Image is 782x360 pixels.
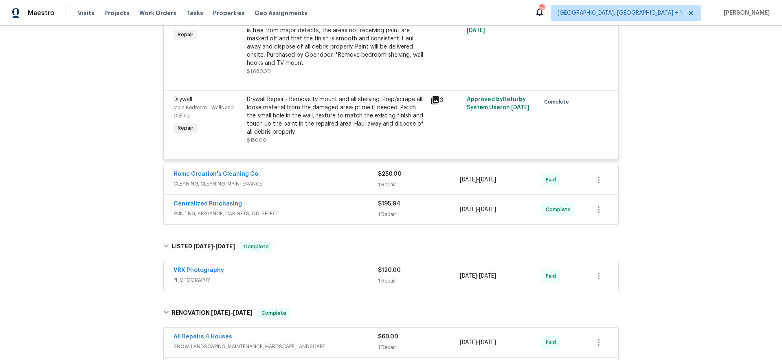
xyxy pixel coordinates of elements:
span: [DATE] [460,177,477,183]
span: [DATE] [467,28,485,33]
div: 1 Repair [378,210,460,219]
span: Approved by Refurby System User on [467,97,529,110]
span: $250.00 [378,171,402,177]
div: Partial Interior paint - Prep, mask, and paint specified interior areas: Kitchen and main floor b... [247,10,425,67]
span: PAINTING, APPLIANCE, CABINETS, OD_SELECT [174,210,378,218]
span: [DATE] [511,105,529,110]
h6: LISTED [172,242,235,252]
span: [DATE] [460,273,477,279]
span: - [211,310,253,316]
span: Main Bedroom - Walls and Ceiling [174,105,234,118]
span: - [460,338,496,347]
a: VRX Photography [174,267,224,273]
span: Repair [174,124,197,132]
div: 1 Repair [378,343,460,351]
div: 1 Repair [378,181,460,189]
span: Work Orders [139,9,176,17]
span: Complete [258,309,290,317]
a: All Repairs 4 Houses [174,334,232,340]
span: Complete [546,205,574,214]
span: CLEANING, CLEANING_MAINTENANCE [174,180,378,188]
span: [PERSON_NAME] [720,9,770,17]
span: [GEOGRAPHIC_DATA], [GEOGRAPHIC_DATA] + 1 [558,9,682,17]
span: Visits [78,9,94,17]
h6: RENOVATION [172,308,253,318]
div: Drywall Repair - Remove tv mount and all shelving. Prep/scrape all loose material from the damage... [247,95,425,136]
a: Centralized Purchasing [174,201,242,207]
span: Paid [546,272,559,280]
div: 3 [430,95,462,105]
div: RENOVATION [DATE]-[DATE]Complete [161,300,621,326]
span: [DATE] [479,273,496,279]
span: PHOTOGRAPHY [174,276,378,284]
span: Tasks [186,10,203,16]
span: Paid [546,338,559,347]
span: [DATE] [479,207,496,212]
span: Complete [544,98,572,106]
span: [DATE] [215,243,235,249]
div: LISTED [DATE]-[DATE]Complete [161,234,621,260]
span: $1,680.00 [247,69,271,74]
span: $195.94 [378,201,400,207]
span: [DATE] [211,310,231,316]
div: 1 Repair [378,277,460,285]
span: $120.00 [378,267,401,273]
span: Geo Assignments [255,9,308,17]
span: $60.00 [378,334,398,340]
span: [DATE] [193,243,213,249]
span: Properties [213,9,245,17]
span: [DATE] [460,207,477,212]
span: [DATE] [479,177,496,183]
span: Paid [546,176,559,184]
span: SNOW, LANDSCAPING_MAINTENANCE, HARDSCAPE_LANDSCAPE [174,342,378,351]
span: [DATE] [233,310,253,316]
a: Home Creation's Cleaning Co [174,171,258,177]
div: 26 [539,5,545,13]
span: [DATE] [479,340,496,345]
span: - [460,176,496,184]
span: Complete [241,243,272,251]
span: - [460,205,496,214]
span: Repair [174,31,197,39]
span: Projects [104,9,130,17]
span: - [460,272,496,280]
span: $150.00 [247,138,266,143]
span: - [193,243,235,249]
span: Maestro [28,9,55,17]
span: [DATE] [460,340,477,345]
span: Drywall [174,97,192,102]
